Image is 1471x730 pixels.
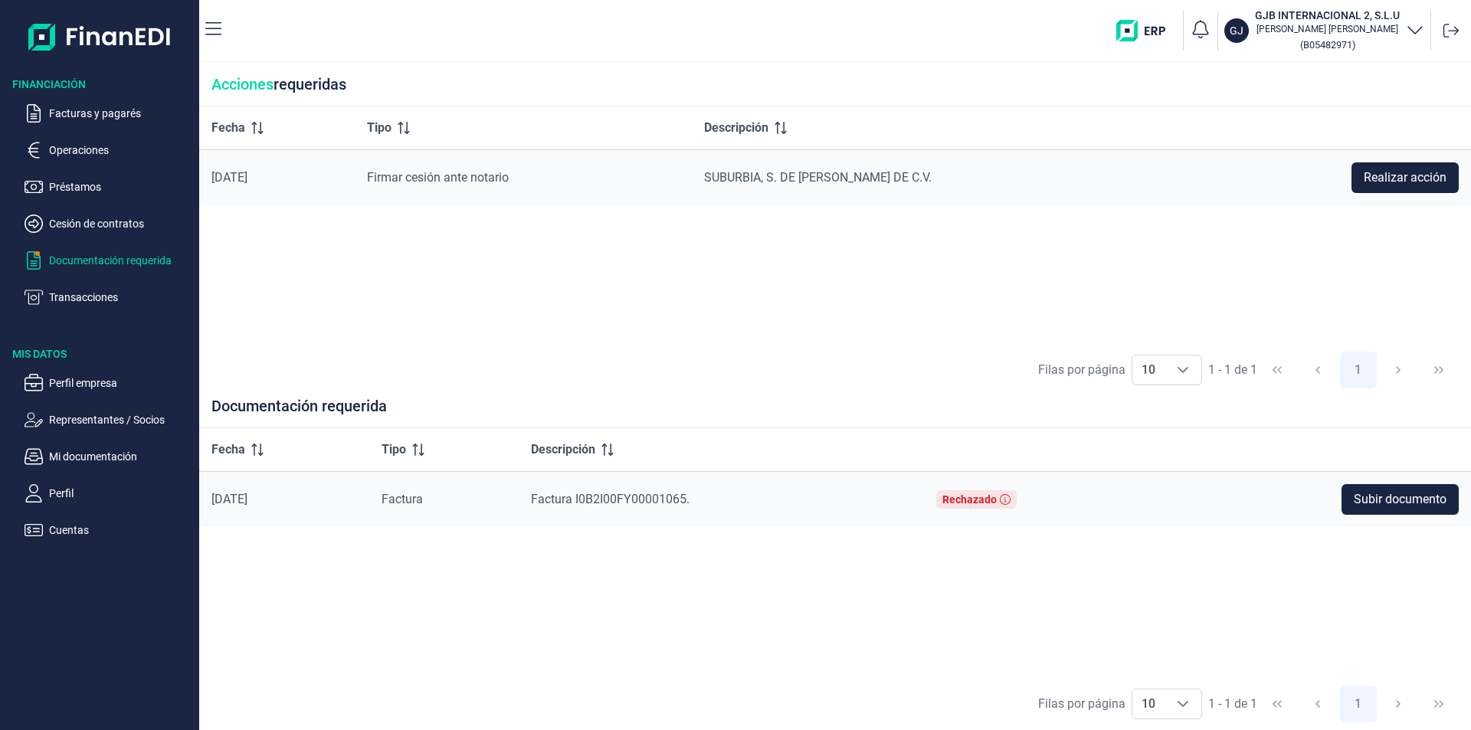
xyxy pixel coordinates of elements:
[1300,39,1355,51] small: Copiar cif
[1255,23,1400,35] p: [PERSON_NAME] [PERSON_NAME]
[199,397,1471,428] div: Documentación requerida
[367,119,392,137] span: Tipo
[1224,8,1424,54] button: GJGJB INTERNACIONAL 2, S.L.U[PERSON_NAME] [PERSON_NAME](B05482971)
[49,104,193,123] p: Facturas y pagarés
[1420,352,1457,388] button: Last Page
[1380,686,1417,722] button: Next Page
[1165,689,1201,719] div: Choose
[531,492,690,506] span: Factura I0B2I00FY00001065.
[1259,352,1296,388] button: First Page
[49,178,193,196] p: Préstamos
[1340,686,1377,722] button: Page 1
[1165,355,1201,385] div: Choose
[49,484,193,502] p: Perfil
[25,214,193,233] button: Cesión de contratos
[25,141,193,159] button: Operaciones
[199,63,1471,106] div: requeridas
[49,411,193,429] p: Representantes / Socios
[367,170,509,185] span: Firmar cesión ante notario
[25,104,193,123] button: Facturas y pagarés
[49,251,193,270] p: Documentación requerida
[25,484,193,502] button: Perfil
[1132,355,1165,385] span: 10
[1208,364,1257,376] span: 1 - 1 de 1
[942,493,997,506] div: Rechazado
[211,492,357,507] div: [DATE]
[382,492,423,506] span: Factura
[49,374,193,392] p: Perfil empresa
[1354,490,1446,509] span: Subir documento
[49,447,193,466] p: Mi documentación
[1364,169,1446,187] span: Realizar acción
[1342,484,1459,515] button: Subir documento
[211,75,274,93] span: Acciones
[1380,352,1417,388] button: Next Page
[25,447,193,466] button: Mi documentación
[211,440,245,459] span: Fecha
[25,374,193,392] button: Perfil empresa
[1351,162,1459,193] button: Realizar acción
[49,214,193,233] p: Cesión de contratos
[28,12,172,61] img: Logo de aplicación
[1230,23,1243,38] p: GJ
[25,251,193,270] button: Documentación requerida
[382,440,406,459] span: Tipo
[531,440,595,459] span: Descripción
[1259,686,1296,722] button: First Page
[49,521,193,539] p: Cuentas
[1299,686,1336,722] button: Previous Page
[1038,361,1125,379] div: Filas por página
[1420,686,1457,722] button: Last Page
[1132,689,1165,719] span: 10
[1116,20,1177,41] img: erp
[49,141,193,159] p: Operaciones
[1340,352,1377,388] button: Page 1
[1255,8,1400,23] h3: GJB INTERNACIONAL 2, S.L.U
[1299,352,1336,388] button: Previous Page
[25,178,193,196] button: Préstamos
[25,288,193,306] button: Transacciones
[25,411,193,429] button: Representantes / Socios
[1038,695,1125,713] div: Filas por página
[1208,698,1257,710] span: 1 - 1 de 1
[211,170,342,185] div: [DATE]
[49,288,193,306] p: Transacciones
[704,170,932,185] span: SUBURBIA, S. DE [PERSON_NAME] DE C.V.
[704,119,768,137] span: Descripción
[211,119,245,137] span: Fecha
[25,521,193,539] button: Cuentas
